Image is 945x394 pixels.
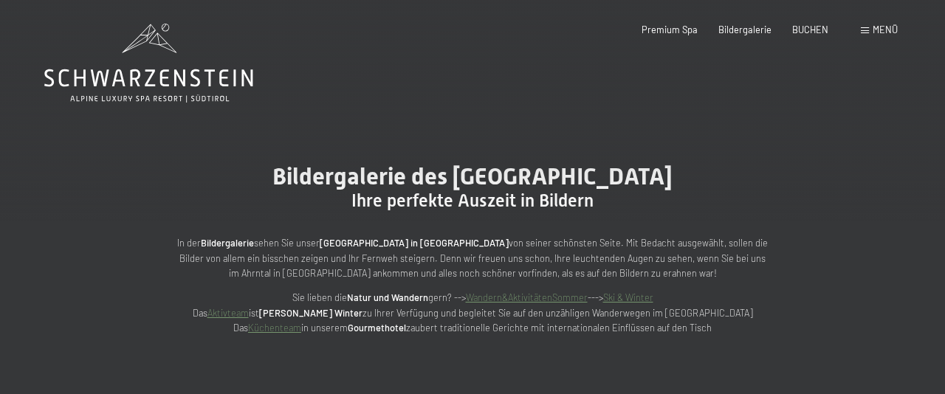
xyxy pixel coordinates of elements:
[873,24,898,35] span: Menü
[272,162,673,190] span: Bildergalerie des [GEOGRAPHIC_DATA]
[642,24,698,35] a: Premium Spa
[320,237,509,249] strong: [GEOGRAPHIC_DATA] in [GEOGRAPHIC_DATA]
[347,291,428,303] strong: Natur und Wandern
[348,322,406,333] strong: Gourmethotel
[201,237,254,249] strong: Bildergalerie
[207,307,249,319] a: Aktivteam
[351,190,594,211] span: Ihre perfekte Auszeit in Bildern
[603,291,653,303] a: Ski & Winter
[177,290,768,335] p: Sie lieben die gern? --> ---> Das ist zu Ihrer Verfügung und begleitet Sie auf den unzähligen Wan...
[718,24,772,35] a: Bildergalerie
[248,322,301,333] a: Küchenteam
[792,24,828,35] a: BUCHEN
[259,307,362,319] strong: [PERSON_NAME] Winter
[466,291,588,303] a: Wandern&AktivitätenSommer
[177,235,768,280] p: In der sehen Sie unser von seiner schönsten Seite. Mit Bedacht ausgewählt, sollen die Bilder von ...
